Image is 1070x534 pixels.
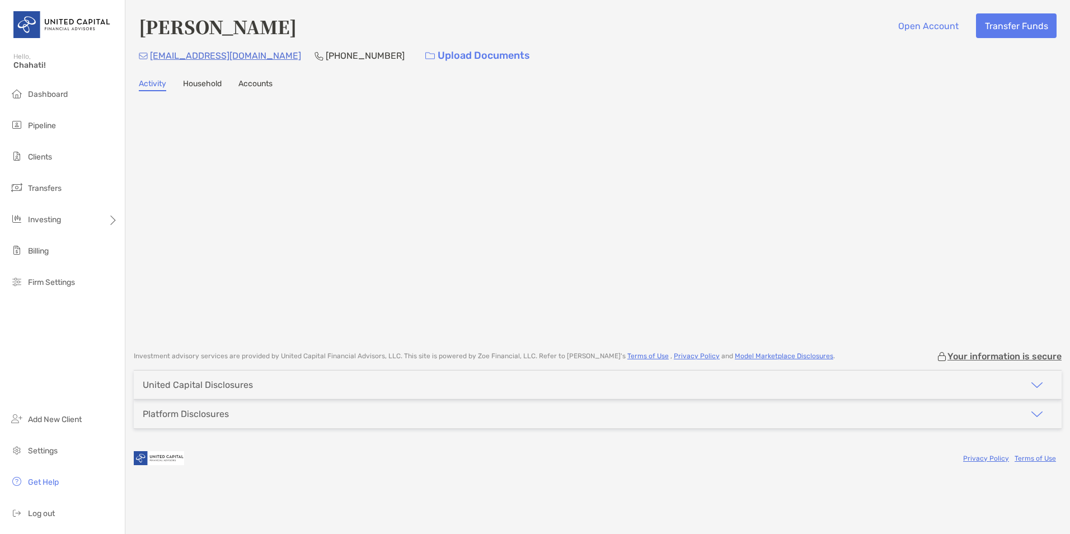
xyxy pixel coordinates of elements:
a: Terms of Use [627,352,669,360]
a: Household [183,79,222,91]
a: Terms of Use [1015,455,1056,462]
span: Pipeline [28,121,56,130]
img: Email Icon [139,53,148,59]
img: get-help icon [10,475,24,488]
img: firm-settings icon [10,275,24,288]
img: dashboard icon [10,87,24,100]
span: Dashboard [28,90,68,99]
img: billing icon [10,243,24,257]
img: logout icon [10,506,24,519]
img: icon arrow [1030,378,1044,392]
a: Privacy Policy [674,352,720,360]
p: [PHONE_NUMBER] [326,49,405,63]
div: United Capital Disclosures [143,380,253,390]
img: transfers icon [10,181,24,194]
h4: [PERSON_NAME] [139,13,297,39]
span: Add New Client [28,415,82,424]
a: Accounts [238,79,273,91]
button: Open Account [889,13,967,38]
a: Upload Documents [418,44,537,68]
a: Model Marketplace Disclosures [735,352,833,360]
img: settings icon [10,443,24,457]
span: Billing [28,246,49,256]
img: Phone Icon [315,51,323,60]
span: Clients [28,152,52,162]
a: Activity [139,79,166,91]
p: [EMAIL_ADDRESS][DOMAIN_NAME] [150,49,301,63]
img: clients icon [10,149,24,163]
img: add_new_client icon [10,412,24,425]
span: Get Help [28,477,59,487]
span: Log out [28,509,55,518]
div: Platform Disclosures [143,409,229,419]
p: Investment advisory services are provided by United Capital Financial Advisors, LLC . This site i... [134,352,835,360]
img: button icon [425,52,435,60]
img: United Capital Logo [13,4,111,45]
img: pipeline icon [10,118,24,132]
span: Firm Settings [28,278,75,287]
a: Privacy Policy [963,455,1009,462]
span: Investing [28,215,61,224]
img: investing icon [10,212,24,226]
span: Settings [28,446,58,456]
img: icon arrow [1030,407,1044,421]
img: company logo [134,446,184,471]
span: Transfers [28,184,62,193]
p: Your information is secure [947,351,1062,362]
span: Chahati! [13,60,118,70]
button: Transfer Funds [976,13,1057,38]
